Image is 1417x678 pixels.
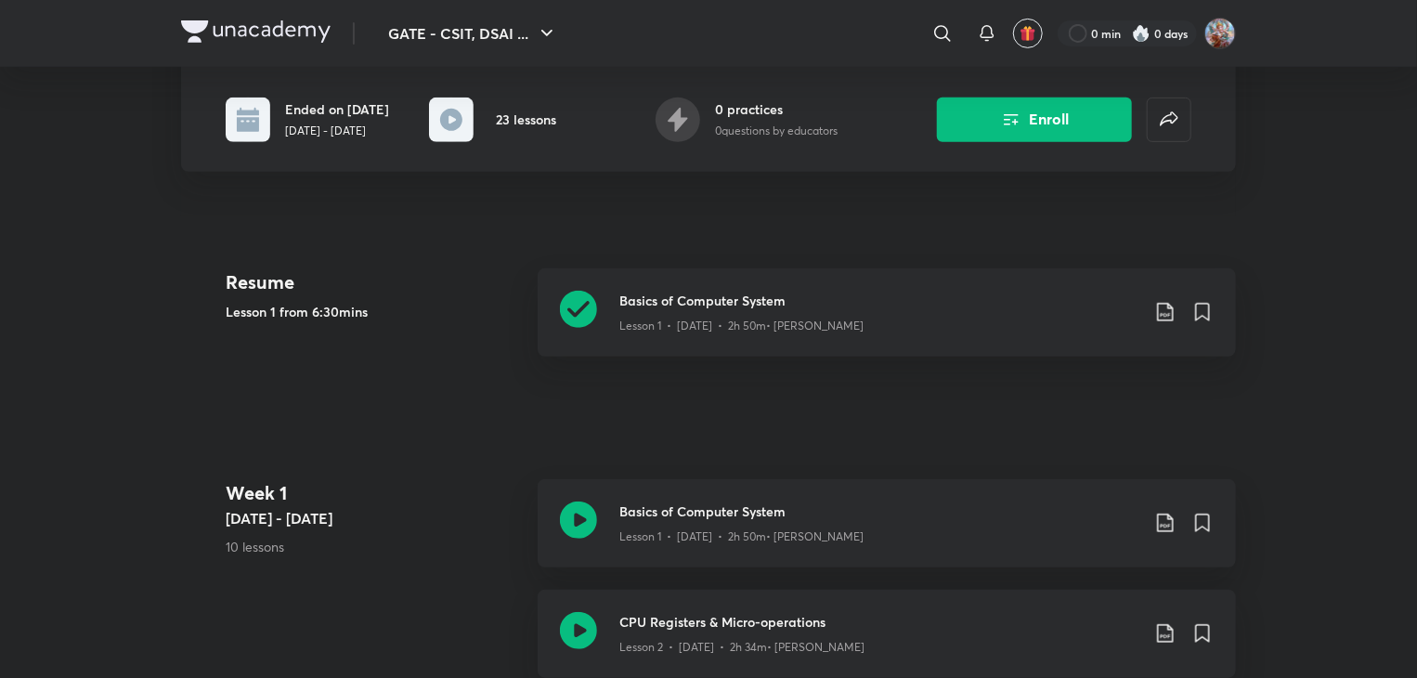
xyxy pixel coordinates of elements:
button: GATE - CSIT, DSAI ... [377,15,569,52]
h6: 0 practices [715,99,838,119]
h5: [DATE] - [DATE] [226,507,523,529]
p: Lesson 2 • [DATE] • 2h 34m • [PERSON_NAME] [619,639,864,656]
h6: Ended on [DATE] [285,99,389,119]
p: Lesson 1 • [DATE] • 2h 50m • [PERSON_NAME] [619,318,864,334]
a: Basics of Computer SystemLesson 1 • [DATE] • 2h 50m• [PERSON_NAME] [538,268,1236,379]
h3: Basics of Computer System [619,291,1139,310]
p: Lesson 1 • [DATE] • 2h 50m • [PERSON_NAME] [619,528,864,545]
h3: Basics of Computer System [619,502,1139,521]
button: false [1147,98,1191,142]
p: 0 questions by educators [715,123,838,139]
button: Enroll [937,98,1132,142]
p: 10 lessons [226,537,523,556]
h4: Resume [226,268,523,296]
h3: CPU Registers & Micro-operations [619,612,1139,632]
button: avatar [1013,19,1043,48]
h5: Lesson 1 from 6:30mins [226,302,523,321]
a: Company Logo [181,20,331,47]
img: Company Logo [181,20,331,43]
a: Basics of Computer SystemLesson 1 • [DATE] • 2h 50m• [PERSON_NAME] [538,479,1236,590]
img: Divya [1204,18,1236,49]
img: avatar [1020,25,1036,42]
p: [DATE] - [DATE] [285,123,389,139]
h4: Week 1 [226,479,523,507]
img: streak [1132,24,1150,43]
h6: 23 lessons [496,110,556,129]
